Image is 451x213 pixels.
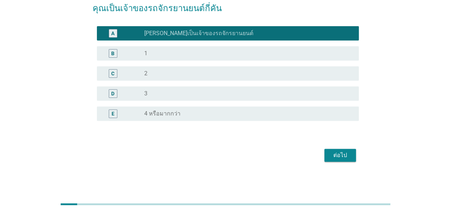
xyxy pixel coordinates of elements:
[144,30,253,37] label: [PERSON_NAME]เป็นเจ้าของรถจักรยานยนต์
[144,110,180,117] label: 4 หรือมากกว่า
[144,90,147,97] label: 3
[330,151,350,160] div: ต่อไป
[112,110,114,117] div: E
[111,90,114,97] div: D
[144,50,147,57] label: 1
[111,70,114,77] div: C
[111,29,114,37] div: A
[111,49,114,57] div: B
[324,149,356,162] button: ต่อไป
[144,70,147,77] label: 2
